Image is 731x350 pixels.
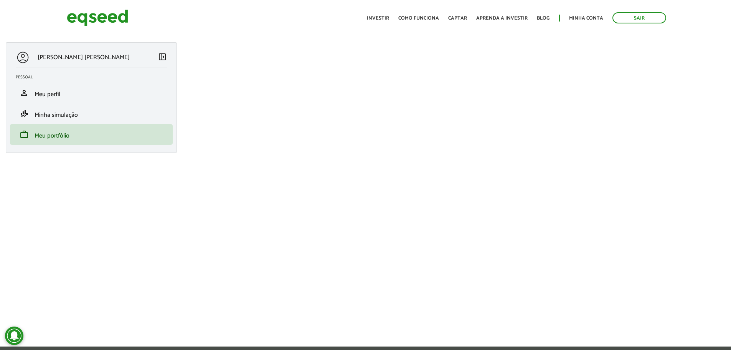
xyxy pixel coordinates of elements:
a: Minha conta [569,16,603,21]
li: Meu portfólio [10,124,173,145]
li: Meu perfil [10,83,173,103]
span: Meu portfólio [35,131,69,141]
span: person [20,88,29,98]
a: Captar [448,16,467,21]
a: Aprenda a investir [476,16,528,21]
a: personMeu perfil [16,88,167,98]
a: finance_modeMinha simulação [16,109,167,118]
span: Meu perfil [35,89,60,100]
a: Blog [537,16,549,21]
li: Minha simulação [10,103,173,124]
a: workMeu portfólio [16,130,167,139]
span: Minha simulação [35,110,78,120]
span: finance_mode [20,109,29,118]
span: work [20,130,29,139]
h2: Pessoal [16,75,173,80]
span: left_panel_close [158,52,167,61]
a: Como funciona [398,16,439,21]
a: Sair [612,12,666,23]
a: Colapsar menu [158,52,167,63]
p: [PERSON_NAME] [PERSON_NAME] [38,54,130,61]
a: Investir [367,16,389,21]
img: EqSeed [67,8,128,28]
